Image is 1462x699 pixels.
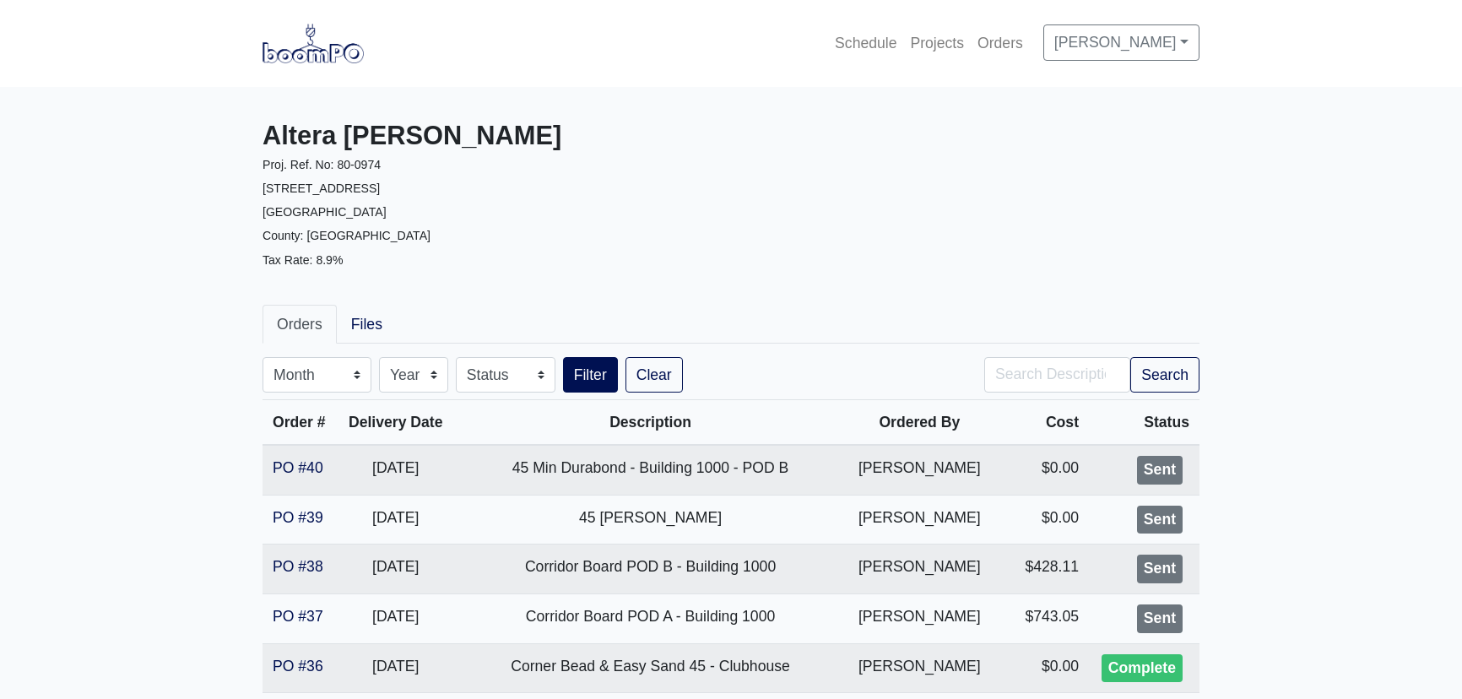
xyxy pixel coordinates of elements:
a: PO #37 [273,608,323,625]
th: Ordered By [847,400,992,446]
input: Search [984,357,1130,393]
div: Sent [1137,506,1183,534]
td: [PERSON_NAME] [847,495,992,545]
a: Orders [263,305,337,344]
td: $0.00 [993,495,1090,545]
a: Clear [625,357,683,393]
th: Cost [993,400,1090,446]
a: PO #39 [273,509,323,526]
a: Schedule [828,24,903,62]
h3: Altera [PERSON_NAME] [263,121,718,152]
img: boomPO [263,24,364,62]
td: $0.00 [993,445,1090,495]
div: Sent [1137,604,1183,633]
td: [DATE] [337,495,453,545]
a: PO #36 [273,658,323,675]
th: Description [454,400,847,446]
td: [PERSON_NAME] [847,445,992,495]
small: Tax Rate: 8.9% [263,253,343,267]
a: PO #38 [273,558,323,575]
th: Status [1089,400,1199,446]
td: [DATE] [337,643,453,693]
td: [PERSON_NAME] [847,643,992,693]
td: [DATE] [337,593,453,643]
button: Filter [563,357,618,393]
a: Projects [903,24,971,62]
small: [GEOGRAPHIC_DATA] [263,205,387,219]
th: Delivery Date [337,400,453,446]
td: 45 [PERSON_NAME] [454,495,847,545]
th: Order # [263,400,337,446]
a: [PERSON_NAME] [1043,24,1199,60]
a: PO #40 [273,459,323,476]
button: Search [1130,357,1199,393]
div: Sent [1137,555,1183,583]
a: Files [337,305,397,344]
td: [DATE] [337,545,453,594]
td: 45 Min Durabond - Building 1000 - POD B [454,445,847,495]
small: Proj. Ref. No: 80-0974 [263,158,381,171]
td: $743.05 [993,593,1090,643]
a: Orders [971,24,1030,62]
td: Corridor Board POD A - Building 1000 [454,593,847,643]
td: Corridor Board POD B - Building 1000 [454,545,847,594]
td: [PERSON_NAME] [847,545,992,594]
small: [STREET_ADDRESS] [263,182,380,195]
td: [DATE] [337,445,453,495]
div: Complete [1102,654,1183,683]
td: Corner Bead & Easy Sand 45 - Clubhouse [454,643,847,693]
td: $428.11 [993,545,1090,594]
td: [PERSON_NAME] [847,593,992,643]
small: County: [GEOGRAPHIC_DATA] [263,229,430,242]
div: Sent [1137,456,1183,485]
td: $0.00 [993,643,1090,693]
